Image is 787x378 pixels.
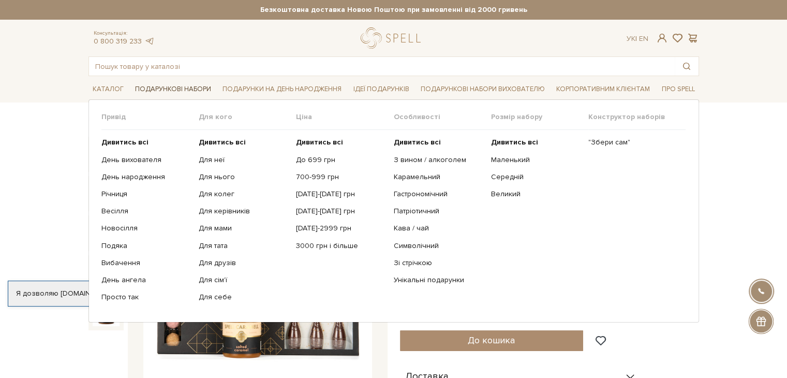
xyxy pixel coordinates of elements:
[199,112,296,122] span: Для кого
[657,81,699,97] a: Про Spell
[361,27,425,49] a: logo
[296,155,385,165] a: До 699 грн
[296,207,385,216] a: [DATE]-[DATE] грн
[393,275,483,285] a: Унікальні подарунки
[296,190,385,199] a: [DATE]-[DATE] грн
[101,241,191,251] a: Подяка
[101,275,191,285] a: День ангела
[635,34,637,43] span: |
[296,172,385,182] a: 700-999 грн
[393,207,483,216] a: Патріотичний
[88,5,699,14] strong: Безкоштовна доставка Новою Поштою при замовленні від 2000 гривень
[199,241,288,251] a: Для тата
[393,138,483,147] a: Дивитись всі
[88,81,128,97] a: Каталог
[94,37,142,46] a: 0 800 319 233
[627,34,648,43] div: Ук
[588,112,686,122] span: Конструктор наборів
[296,241,385,251] a: 3000 грн і більше
[101,138,149,147] b: Дивитись всі
[101,155,191,165] a: День вихователя
[393,241,483,251] a: Символічний
[101,207,191,216] a: Весілля
[8,289,289,298] div: Я дозволяю [DOMAIN_NAME] використовувати
[88,99,699,323] div: Каталог
[199,293,288,302] a: Для себе
[199,138,288,147] a: Дивитись всі
[393,190,483,199] a: Гастрономічний
[131,81,215,97] a: Подарункові набори
[101,172,191,182] a: День народження
[199,155,288,165] a: Для неї
[101,112,199,122] span: Привід
[491,138,581,147] a: Дивитись всі
[199,138,246,147] b: Дивитись всі
[393,155,483,165] a: З вином / алкоголем
[199,258,288,268] a: Для друзів
[199,275,288,285] a: Для сім'ї
[675,57,699,76] button: Пошук товару у каталозі
[491,190,581,199] a: Великий
[296,224,385,233] a: [DATE]-2999 грн
[296,138,343,147] b: Дивитись всі
[296,112,393,122] span: Ціна
[393,138,440,147] b: Дивитись всі
[552,80,654,98] a: Корпоративним клієнтам
[218,81,346,97] a: Подарунки на День народження
[101,224,191,233] a: Новосілля
[491,112,588,122] span: Розмір набору
[199,207,288,216] a: Для керівників
[199,172,288,182] a: Для нього
[101,258,191,268] a: Вибачення
[94,30,155,37] span: Консультація:
[89,57,675,76] input: Пошук товару у каталозі
[491,155,581,165] a: Маленький
[491,172,581,182] a: Середній
[400,330,584,351] button: До кошика
[296,138,385,147] a: Дивитись всі
[101,293,191,302] a: Просто так
[588,138,678,147] a: "Збери сам"
[101,138,191,147] a: Дивитись всі
[349,81,413,97] a: Ідеї подарунків
[101,190,191,199] a: Річниця
[393,258,483,268] a: Зі стрічкою
[491,138,538,147] b: Дивитись всі
[393,224,483,233] a: Кава / чай
[199,224,288,233] a: Для мами
[144,37,155,46] a: telegram
[639,34,648,43] a: En
[199,190,288,199] a: Для колег
[393,172,483,182] a: Карамельний
[393,112,491,122] span: Особливості
[417,80,549,98] a: Подарункові набори вихователю
[468,335,515,346] span: До кошика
